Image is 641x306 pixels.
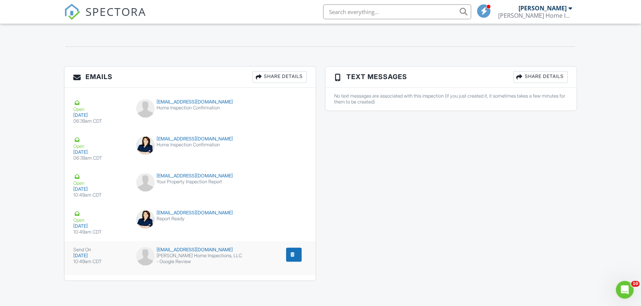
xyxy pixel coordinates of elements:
[64,130,316,167] a: Open [DATE] 06:39am CDT [EMAIL_ADDRESS][DOMAIN_NAME] Home Inspection Confirmation
[136,173,155,191] img: default-user-f0147aede5fd5fa78ca7ade42f37bd4542148d508eef1c3d3ea960f66861d68b.jpg
[64,167,316,204] a: Open [DATE] 10:49am CDT [EMAIL_ADDRESS][DOMAIN_NAME] Your Property Inspection Report
[136,99,155,118] img: default-user-f0147aede5fd5fa78ca7ade42f37bd4542148d508eef1c3d3ea960f66861d68b.jpg
[498,12,572,19] div: Olivier’s Home Inspections
[136,210,244,216] div: [EMAIL_ADDRESS][DOMAIN_NAME]
[64,4,80,20] img: The Best Home Inspection Software - Spectora
[616,281,634,299] iframe: Intercom live chat
[631,281,640,287] span: 10
[73,253,127,259] div: [DATE]
[64,93,316,130] a: Open [DATE] 06:39am CDT [EMAIL_ADDRESS][DOMAIN_NAME] Home Inspection Confirmation
[136,142,244,148] div: Home Inspection Confirmation
[73,223,127,229] div: [DATE]
[136,216,244,222] div: Report Ready
[73,136,127,149] div: Open
[73,112,127,118] div: [DATE]
[136,136,155,154] img: cd83d0380887497ab5e5f4272e8de322.png
[73,229,127,235] div: 10:49am CDT
[136,173,244,179] div: [EMAIL_ADDRESS][DOMAIN_NAME]
[136,210,155,228] img: cd83d0380887497ab5e5f4272e8de322.png
[136,247,155,265] img: default-user-f0147aede5fd5fa78ca7ade42f37bd4542148d508eef1c3d3ea960f66861d68b.jpg
[73,118,127,124] div: 06:39am CDT
[136,105,244,111] div: Home Inspection Confirmation
[73,192,127,198] div: 10:49am CDT
[64,67,316,88] h3: Emails
[73,210,127,223] div: Open
[73,259,127,265] div: 10:49am CDT
[325,67,577,88] h3: Text Messages
[73,149,127,155] div: [DATE]
[136,179,244,185] div: Your Property Inspection Report
[518,4,567,12] div: [PERSON_NAME]
[136,247,244,253] div: [EMAIL_ADDRESS][DOMAIN_NAME]
[85,4,146,19] span: SPECTORA
[64,10,146,25] a: SPECTORA
[64,204,316,241] a: Open [DATE] 10:49am CDT [EMAIL_ADDRESS][DOMAIN_NAME] Report Ready
[323,4,471,19] input: Search everything...
[73,99,127,112] div: Open
[334,93,568,105] div: No text messages are associated with this inspection (if you just created it, it sometimes takes ...
[73,247,127,253] div: Send On
[136,136,244,142] div: [EMAIL_ADDRESS][DOMAIN_NAME]
[73,173,127,186] div: Open
[73,155,127,161] div: 06:39am CDT
[136,99,244,105] div: [EMAIL_ADDRESS][DOMAIN_NAME]
[252,71,307,83] div: Share Details
[73,186,127,192] div: [DATE]
[513,71,568,83] div: Share Details
[136,253,244,265] div: [PERSON_NAME] Home Inspections, LLC - Google Review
